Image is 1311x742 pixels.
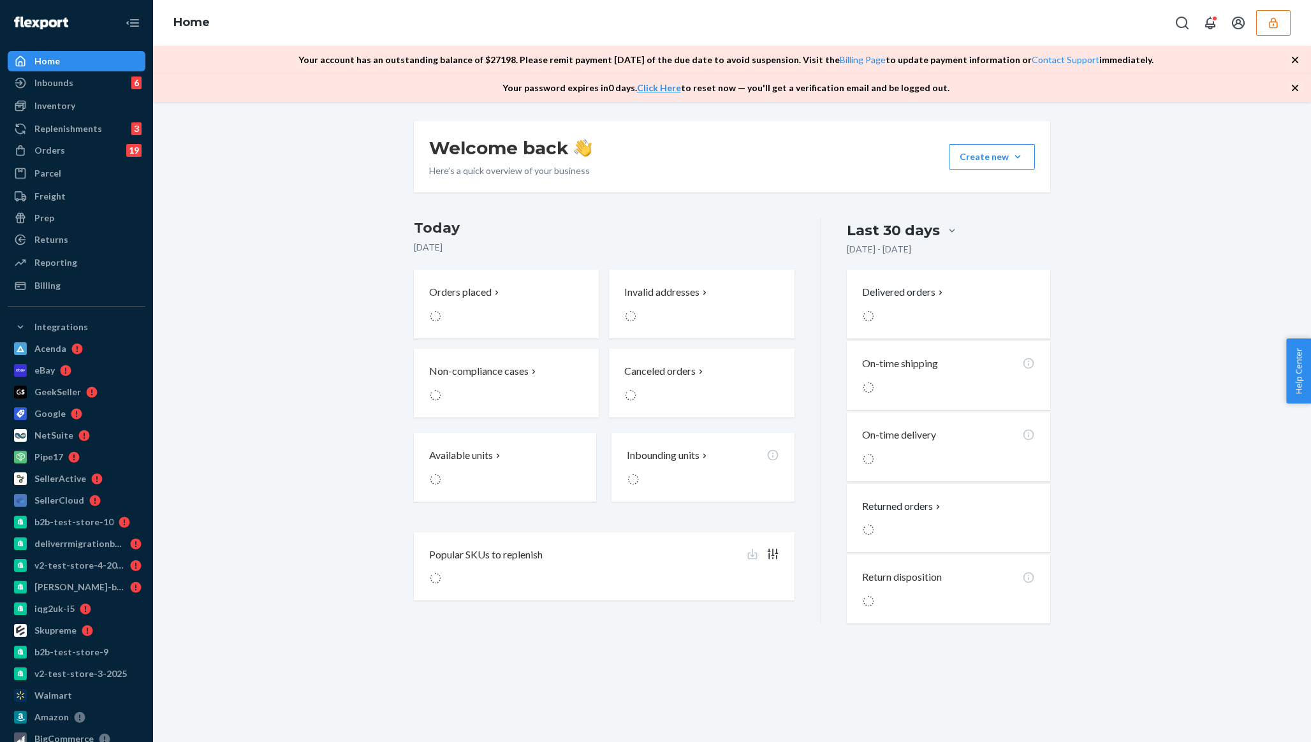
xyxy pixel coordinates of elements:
button: Integrations [8,317,145,337]
p: On-time delivery [862,428,936,442]
a: Skupreme [8,620,145,641]
div: [PERSON_NAME]-b2b-test-store-2 [34,581,125,593]
a: Orders19 [8,140,145,161]
a: NetSuite [8,425,145,446]
img: hand-wave emoji [574,139,592,157]
a: Parcel [8,163,145,184]
div: Billing [34,279,61,292]
a: Freight [8,186,145,207]
div: Acenda [34,342,66,355]
div: Last 30 days [847,221,940,240]
a: v2-test-store-3-2025 [8,664,145,684]
a: Inventory [8,96,145,116]
p: Here’s a quick overview of your business [429,164,592,177]
div: 3 [131,122,142,135]
a: b2b-test-store-10 [8,512,145,532]
div: Skupreme [34,624,77,637]
div: Integrations [34,321,88,333]
a: GeekSeller [8,382,145,402]
a: Reporting [8,252,145,273]
a: Prep [8,208,145,228]
div: SellerActive [34,472,86,485]
h1: Welcome back [429,136,592,159]
div: 19 [126,144,142,157]
button: Invalid addresses [609,270,794,338]
img: Flexport logo [14,17,68,29]
div: eBay [34,364,55,377]
h3: Today [414,218,795,238]
p: Available units [429,448,493,463]
ol: breadcrumbs [163,4,220,41]
button: Help Center [1286,338,1311,404]
div: Inventory [34,99,75,112]
button: Open account menu [1226,10,1251,36]
div: Orders [34,144,65,157]
a: b2b-test-store-9 [8,642,145,662]
p: [DATE] [414,241,795,254]
button: Available units [414,433,596,502]
div: Home [34,55,60,68]
div: iqg2uk-i5 [34,602,75,615]
a: SellerCloud [8,490,145,511]
a: Walmart [8,685,145,706]
div: Freight [34,190,66,203]
div: Replenishments [34,122,102,135]
p: Invalid addresses [624,285,699,300]
a: Returns [8,229,145,250]
div: Returns [34,233,68,246]
div: v2-test-store-4-2025 [34,559,125,572]
p: Your account has an outstanding balance of $ 27198 . Please remit payment [DATE] of the due date ... [298,54,1154,66]
div: Google [34,407,66,420]
button: Delivered orders [862,285,946,300]
button: Non-compliance cases [414,349,599,418]
div: Inbounds [34,76,73,89]
p: Return disposition [862,570,942,585]
div: SellerCloud [34,494,84,507]
a: iqg2uk-i5 [8,599,145,619]
button: Inbounding units [612,433,794,502]
div: Pipe17 [34,451,63,463]
div: deliverrmigrationbasictest [34,537,125,550]
a: [PERSON_NAME]-b2b-test-store-2 [8,577,145,597]
a: Contact Support [1032,54,1099,65]
a: Click Here [637,82,681,93]
p: Popular SKUs to replenish [429,548,543,562]
button: Returned orders [862,499,943,514]
a: Billing Page [840,54,886,65]
a: Amazon [8,707,145,727]
a: Home [173,15,210,29]
div: v2-test-store-3-2025 [34,667,127,680]
p: Inbounding units [627,448,699,463]
button: Open Search Box [1169,10,1195,36]
a: Replenishments3 [8,119,145,139]
a: Billing [8,275,145,296]
p: Your password expires in 0 days . to reset now — you'll get a verification email and be logged out. [502,82,949,94]
p: Non-compliance cases [429,364,529,379]
button: Orders placed [414,270,599,338]
button: Canceled orders [609,349,794,418]
div: b2b-test-store-10 [34,516,114,528]
button: Create new [949,144,1035,170]
p: [DATE] - [DATE] [847,243,911,256]
a: v2-test-store-4-2025 [8,555,145,576]
div: GeekSeller [34,386,81,398]
a: deliverrmigrationbasictest [8,534,145,554]
div: Amazon [34,711,69,724]
div: Walmart [34,689,72,702]
div: Prep [34,212,54,224]
button: Close Navigation [120,10,145,36]
a: Pipe17 [8,447,145,467]
div: Parcel [34,167,61,180]
div: NetSuite [34,429,73,442]
div: Reporting [34,256,77,269]
a: SellerActive [8,469,145,489]
a: Inbounds6 [8,73,145,93]
button: Open notifications [1197,10,1223,36]
p: Canceled orders [624,364,696,379]
p: Orders placed [429,285,492,300]
a: eBay [8,360,145,381]
div: b2b-test-store-9 [34,646,108,658]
